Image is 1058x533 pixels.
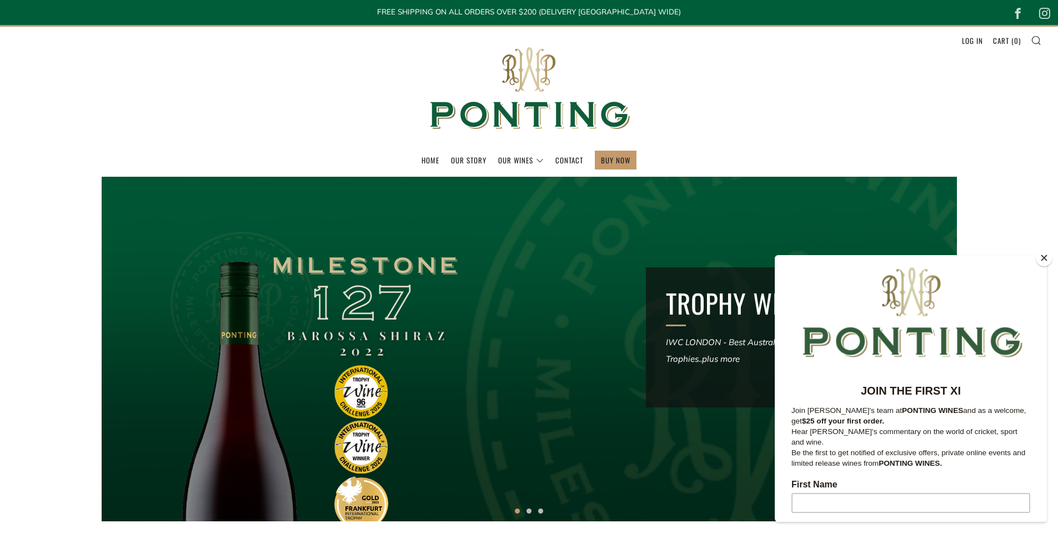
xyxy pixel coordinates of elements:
[666,287,937,320] h2: TROPHY WINNER
[993,32,1021,49] a: Cart (0)
[17,225,255,238] label: First Name
[127,151,188,160] strong: PONTING WINES
[17,171,255,192] p: Hear [PERSON_NAME]'s commentary on the world of cricket, sport and wine.
[422,151,439,169] a: Home
[104,204,167,212] strong: PONTING WINES.
[601,151,630,169] a: BUY NOW
[17,318,255,331] label: Email
[555,151,583,169] a: Contact
[538,509,543,514] button: 3
[27,162,109,170] strong: $25 off your first order.
[1036,250,1052,266] button: Close
[527,509,531,514] button: 2
[17,192,255,213] p: Be the first to get notified of exclusive offers, private online events and limited release wines...
[464,13,594,30] strong: JOIN THE FIRST XI
[1014,35,1019,46] span: 0
[418,27,640,151] img: Ponting Wines
[666,337,901,364] em: IWC LONDON - Best Australian Shiraz & Best Barossa Shiraz Trophies..plus more
[451,151,487,169] a: Our Story
[962,32,983,49] a: Log in
[17,150,255,171] p: Join [PERSON_NAME]'s team at and as a welcome, get
[17,365,255,385] input: Subscribe
[17,398,249,446] span: We will send you a confirmation email to subscribe. I agree to sign up to the Ponting Wines newsl...
[17,271,255,285] label: Last Name
[498,151,544,169] a: Our Wines
[12,43,1046,63] button: SUBSCRIBE
[515,509,520,514] button: 1
[86,129,186,142] strong: JOIN THE FIRST XI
